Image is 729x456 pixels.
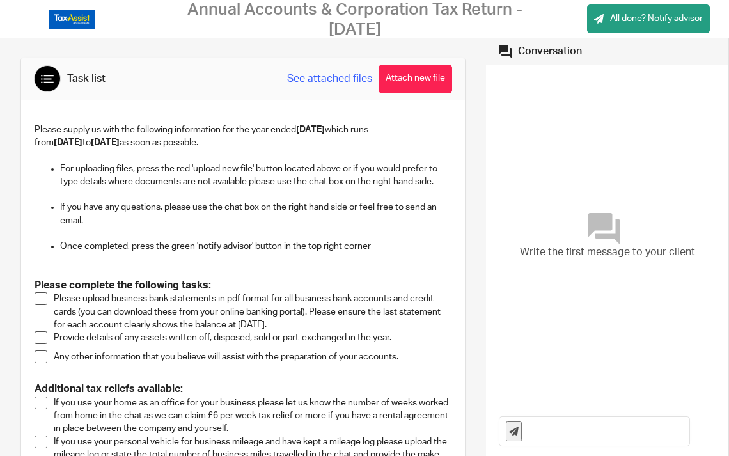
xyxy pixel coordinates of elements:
p: For uploading files, press the red 'upload new file' button located above or if you would prefer ... [60,162,452,189]
p: Any other information that you believe will assist with the preparation of your accounts. [54,350,452,363]
strong: [DATE] [91,138,120,147]
a: See attached files [287,72,372,86]
span: Write the first message to your client [520,245,695,260]
div: Task list [67,72,106,86]
p: Please supply us with the following information for the year ended which runs from to as soon as ... [35,123,452,150]
div: Conversation [518,45,582,58]
strong: [DATE] [296,125,325,134]
p: Provide details of any assets written off, disposed, sold or part-exchanged in the year. [54,331,452,344]
img: Logo_TaxAssistAccountants_FullColour_RGB.png [49,10,95,29]
p: Please upload business bank statements in pdf format for all business bank accounts and credit ca... [54,292,452,331]
button: Attach new file [379,65,452,93]
p: If you have any questions, please use the chat box on the right hand side or feel free to send an... [60,201,452,227]
strong: Please complete the following tasks: [35,280,211,290]
p: Once completed, press the green 'notify advisor' button in the top right corner [60,240,452,253]
strong: Additional tax reliefs available: [35,384,183,394]
a: All done? Notify advisor [587,4,710,33]
span: All done? Notify advisor [610,12,703,25]
strong: [DATE] [54,138,82,147]
p: If you use your home as an office for your business please let us know the number of weeks worked... [54,397,452,436]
